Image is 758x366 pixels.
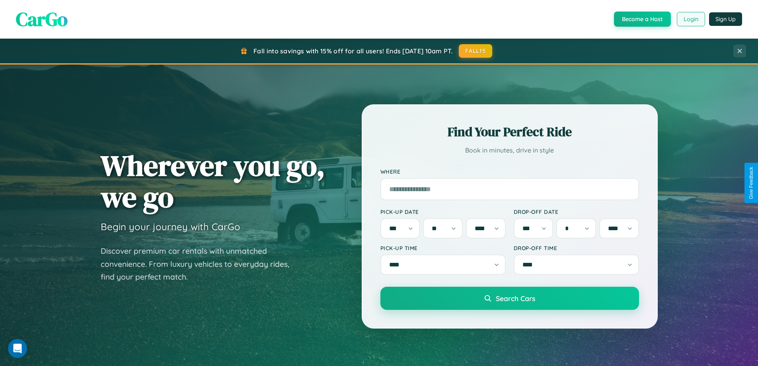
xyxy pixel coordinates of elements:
p: Book in minutes, drive in style [380,145,639,156]
button: FALL15 [459,44,492,58]
button: Login [677,12,705,26]
p: Discover premium car rentals with unmatched convenience. From luxury vehicles to everyday rides, ... [101,245,300,284]
span: Search Cars [496,294,535,303]
label: Drop-off Time [514,245,639,251]
h1: Wherever you go, we go [101,150,325,213]
h3: Begin your journey with CarGo [101,221,240,233]
div: Give Feedback [748,167,754,199]
iframe: Intercom live chat [8,339,27,358]
label: Drop-off Date [514,208,639,215]
button: Sign Up [709,12,742,26]
h2: Find Your Perfect Ride [380,123,639,141]
label: Where [380,168,639,175]
span: Fall into savings with 15% off for all users! Ends [DATE] 10am PT. [253,47,453,55]
label: Pick-up Date [380,208,506,215]
label: Pick-up Time [380,245,506,251]
button: Search Cars [380,287,639,310]
button: Become a Host [614,12,671,27]
span: CarGo [16,6,68,32]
